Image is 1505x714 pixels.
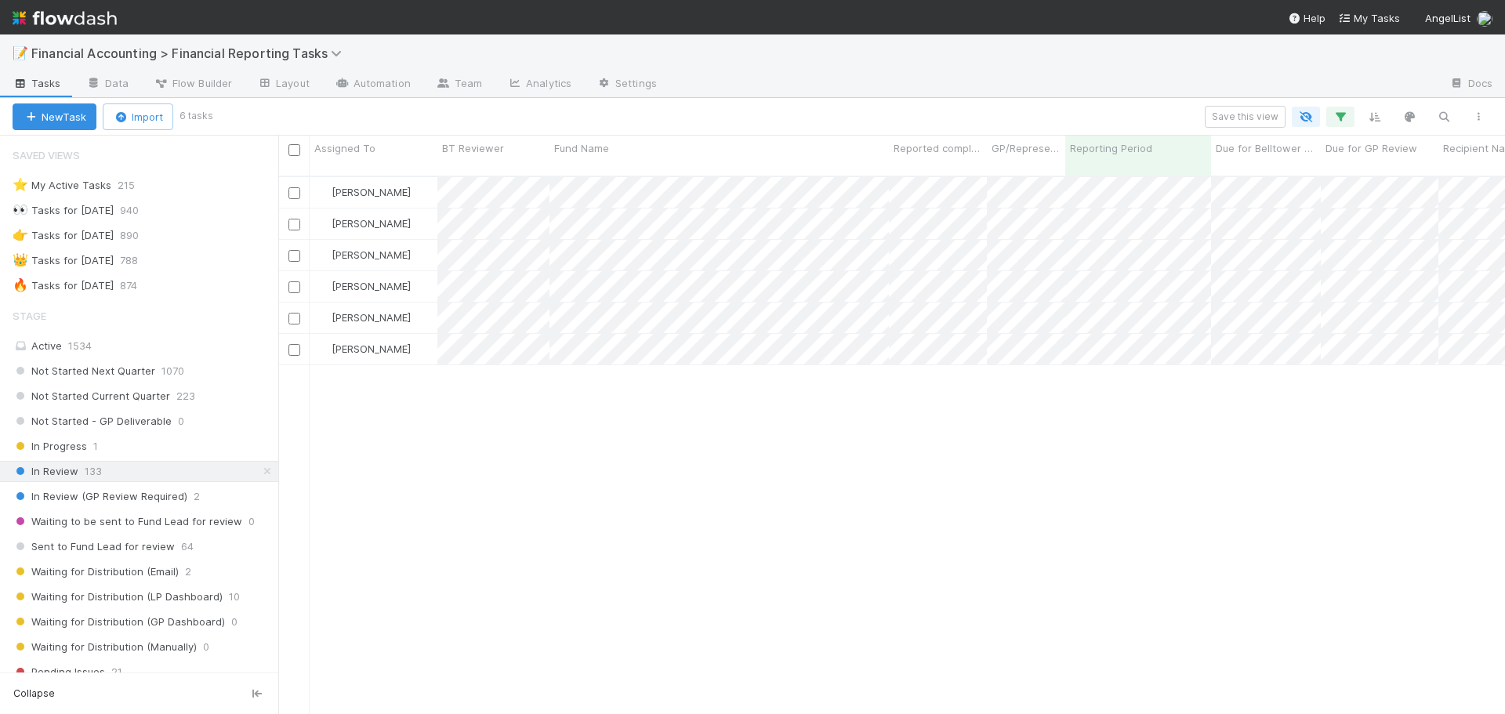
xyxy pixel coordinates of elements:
span: 21 [111,662,122,682]
span: AngelList [1425,12,1471,24]
span: 890 [120,226,154,245]
span: 1534 [68,339,92,352]
span: 940 [120,201,154,220]
input: Toggle Row Selected [288,281,300,293]
span: Flow Builder [154,75,232,91]
span: 🔥 [13,278,28,292]
span: [PERSON_NAME] [332,343,411,355]
span: Reported completed by [894,140,983,156]
small: 6 tasks [180,109,213,123]
span: 223 [176,386,195,406]
span: 874 [120,276,153,295]
span: 👑 [13,253,28,266]
span: Assigned To [314,140,375,156]
span: Waiting for Distribution (Manually) [13,637,197,657]
div: Active [13,336,274,356]
div: [PERSON_NAME] [316,216,411,231]
a: Team [423,72,495,97]
span: [PERSON_NAME] [332,248,411,261]
a: Automation [322,72,423,97]
span: Waiting for Distribution (Email) [13,562,179,582]
img: avatar_030f5503-c087-43c2-95d1-dd8963b2926c.png [317,343,329,355]
span: In Review (GP Review Required) [13,487,187,506]
span: Financial Accounting > Financial Reporting Tasks [31,45,350,61]
a: Docs [1437,72,1505,97]
input: Toggle Row Selected [288,250,300,262]
span: [PERSON_NAME] [332,186,411,198]
span: 0 [203,637,209,657]
div: [PERSON_NAME] [316,184,411,200]
a: Flow Builder [141,72,245,97]
input: Toggle Row Selected [288,344,300,356]
span: 0 [178,411,184,431]
a: Layout [245,72,322,97]
img: avatar_030f5503-c087-43c2-95d1-dd8963b2926c.png [317,311,329,324]
span: 👀 [13,203,28,216]
img: logo-inverted-e16ddd16eac7371096b0.svg [13,5,117,31]
input: Toggle Row Selected [288,313,300,324]
span: 788 [120,251,154,270]
a: Settings [584,72,669,97]
span: 1 [93,437,98,456]
span: ⭐ [13,178,28,191]
span: Waiting to be sent to Fund Lead for review [13,512,242,531]
span: 2 [194,487,200,506]
div: Tasks for [DATE] [13,276,114,295]
span: GP/Representative wants to review [992,140,1061,156]
input: Toggle All Rows Selected [288,144,300,156]
a: Data [74,72,141,97]
span: In Review [13,462,78,481]
span: Not Started Next Quarter [13,361,155,381]
span: Fund Name [554,140,609,156]
button: Save this view [1205,106,1286,128]
span: 📝 [13,46,28,60]
span: 64 [181,537,194,556]
button: Import [103,103,173,130]
span: 2 [185,562,191,582]
img: avatar_030f5503-c087-43c2-95d1-dd8963b2926c.png [317,280,329,292]
img: avatar_030f5503-c087-43c2-95d1-dd8963b2926c.png [317,217,329,230]
span: Pending Issues [13,662,105,682]
img: avatar_030f5503-c087-43c2-95d1-dd8963b2926c.png [317,186,329,198]
span: [PERSON_NAME] [332,280,411,292]
div: [PERSON_NAME] [316,310,411,325]
span: Sent to Fund Lead for review [13,537,175,556]
span: BT Reviewer [442,140,504,156]
span: Reporting Period [1070,140,1152,156]
div: Tasks for [DATE] [13,226,114,245]
div: [PERSON_NAME] [316,278,411,294]
div: Tasks for [DATE] [13,201,114,220]
span: Collapse [13,687,55,701]
span: 0 [248,512,255,531]
span: 👉 [13,228,28,241]
a: My Tasks [1338,10,1400,26]
div: Tasks for [DATE] [13,251,114,270]
span: 1070 [161,361,184,381]
span: 215 [118,176,150,195]
span: Not Started Current Quarter [13,386,170,406]
span: Due for Belltower Review [1216,140,1317,156]
span: 133 [85,462,102,481]
span: 0 [231,612,238,632]
a: Analytics [495,72,584,97]
div: My Active Tasks [13,176,111,195]
input: Toggle Row Selected [288,219,300,230]
span: Waiting for Distribution (GP Dashboard) [13,612,225,632]
span: Not Started - GP Deliverable [13,411,172,431]
span: 10 [229,587,240,607]
button: NewTask [13,103,96,130]
input: Toggle Row Selected [288,187,300,199]
span: Due for GP Review [1325,140,1417,156]
span: Waiting for Distribution (LP Dashboard) [13,587,223,607]
span: Tasks [13,75,61,91]
div: [PERSON_NAME] [316,341,411,357]
span: In Progress [13,437,87,456]
img: avatar_030f5503-c087-43c2-95d1-dd8963b2926c.png [1477,11,1492,27]
img: avatar_030f5503-c087-43c2-95d1-dd8963b2926c.png [317,248,329,261]
div: [PERSON_NAME] [316,247,411,263]
span: [PERSON_NAME] [332,311,411,324]
span: Saved Views [13,140,80,171]
span: My Tasks [1338,12,1400,24]
span: Stage [13,300,46,332]
div: Help [1288,10,1325,26]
